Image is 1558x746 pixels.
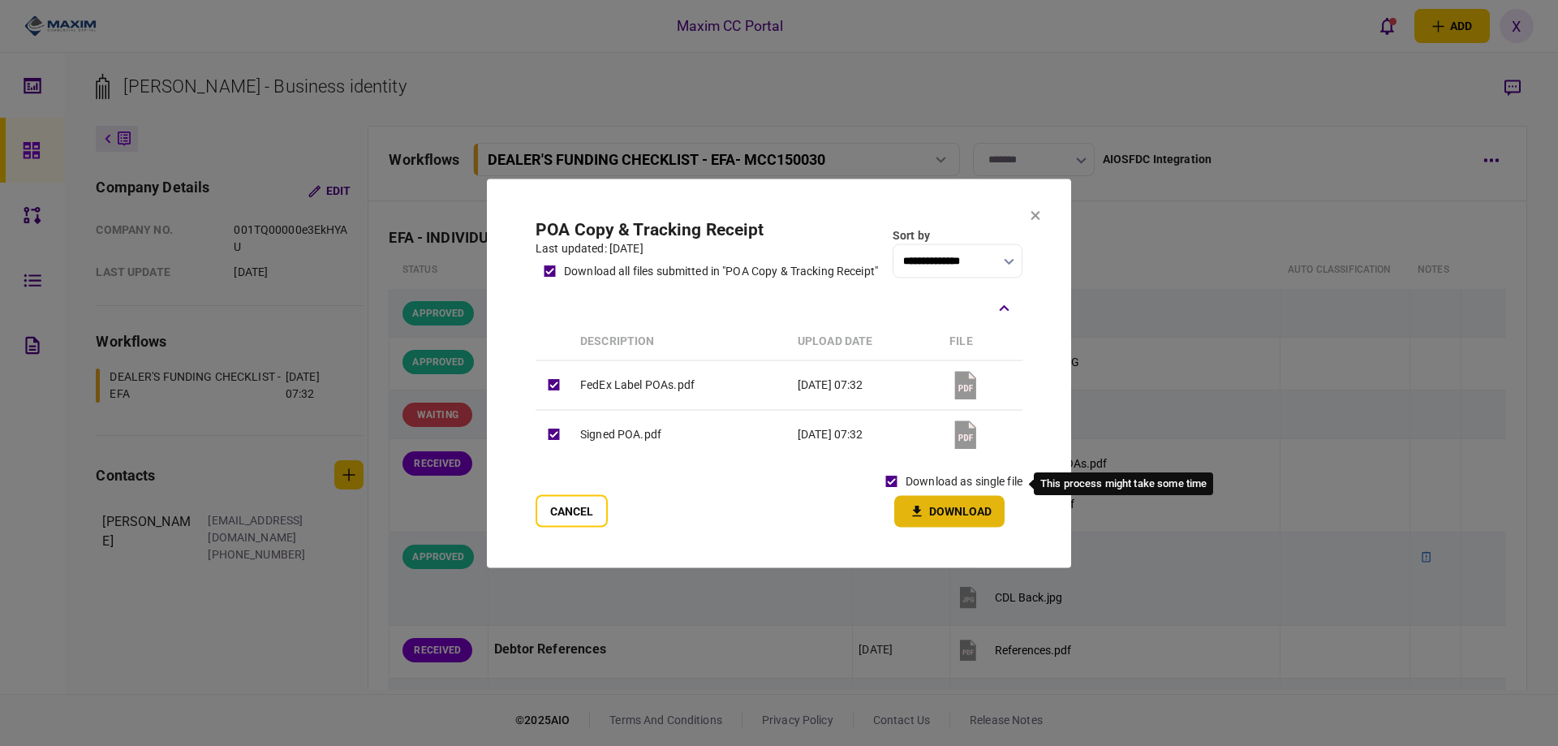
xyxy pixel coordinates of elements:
td: [DATE] 07:32 [790,360,941,410]
th: upload date [790,322,941,360]
td: Signed POA.pdf [572,410,790,459]
button: Cancel [536,494,608,527]
label: download as single file [906,472,1022,489]
th: file [941,322,1022,360]
div: last updated: [DATE] [536,239,878,257]
div: Sort by [893,226,1022,244]
button: Download [894,495,1005,527]
h2: POA Copy & Tracking Receipt [536,219,878,239]
td: FedEx Label POAs.pdf [572,360,790,410]
th: Description [572,322,790,360]
td: [DATE] 07:32 [790,410,941,459]
div: download all files submitted in "POA Copy & Tracking Receipt" [564,262,878,279]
